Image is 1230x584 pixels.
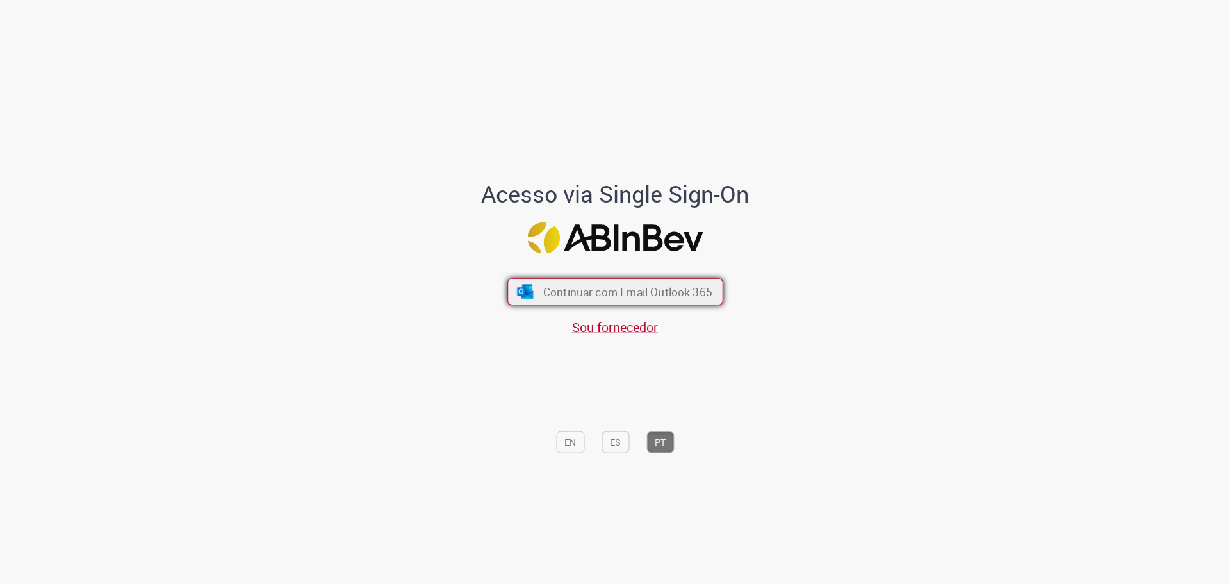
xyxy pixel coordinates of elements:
img: Logo ABInBev [527,222,703,253]
h1: Acesso via Single Sign-On [438,181,793,207]
span: Continuar com Email Outlook 365 [543,284,712,299]
button: PT [646,431,674,453]
a: Sou fornecedor [572,319,658,336]
button: EN [556,431,584,453]
button: ES [602,431,629,453]
img: ícone Azure/Microsoft 360 [516,285,534,299]
button: ícone Azure/Microsoft 360 Continuar com Email Outlook 365 [507,278,723,305]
